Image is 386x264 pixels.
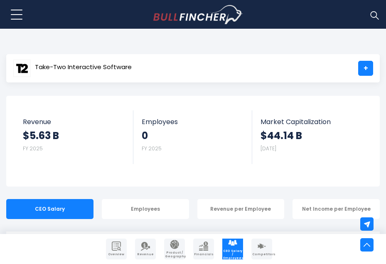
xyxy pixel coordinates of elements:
[23,129,59,142] strong: $5.63 B
[142,118,243,126] span: Employees
[293,199,380,219] div: Net Income per Employee
[251,239,272,259] a: Company Competitors
[142,129,162,142] strong: 0
[13,60,31,77] img: TTWO logo
[135,239,156,259] a: Company Revenue
[261,118,362,126] span: Market Capitalization
[23,118,125,126] span: Revenue
[223,249,242,260] span: CEO Salary / Employees
[136,253,155,256] span: Revenue
[194,253,213,256] span: Financials
[193,239,214,259] a: Company Financials
[261,145,276,152] small: [DATE]
[164,239,185,259] a: Company Product/Geography
[252,110,371,161] a: Market Capitalization $44.14 B [DATE]
[15,110,133,161] a: Revenue $5.63 B FY 2025
[133,110,251,161] a: Employees 0 FY 2025
[222,239,243,259] a: Company Employees
[13,61,132,76] a: Take-Two Interactive Software
[102,199,189,219] div: Employees
[358,61,373,76] a: +
[107,253,126,256] span: Overview
[261,129,302,142] strong: $44.14 B
[252,253,271,256] span: Competitors
[197,199,285,219] div: Revenue per Employee
[35,64,132,71] span: Take-Two Interactive Software
[106,239,127,259] a: Company Overview
[142,145,162,152] small: FY 2025
[6,199,93,219] div: CEO Salary
[165,251,184,258] span: Product / Geography
[23,145,43,152] small: FY 2025
[153,5,243,24] img: Bullfincher logo
[153,5,243,24] a: Go to homepage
